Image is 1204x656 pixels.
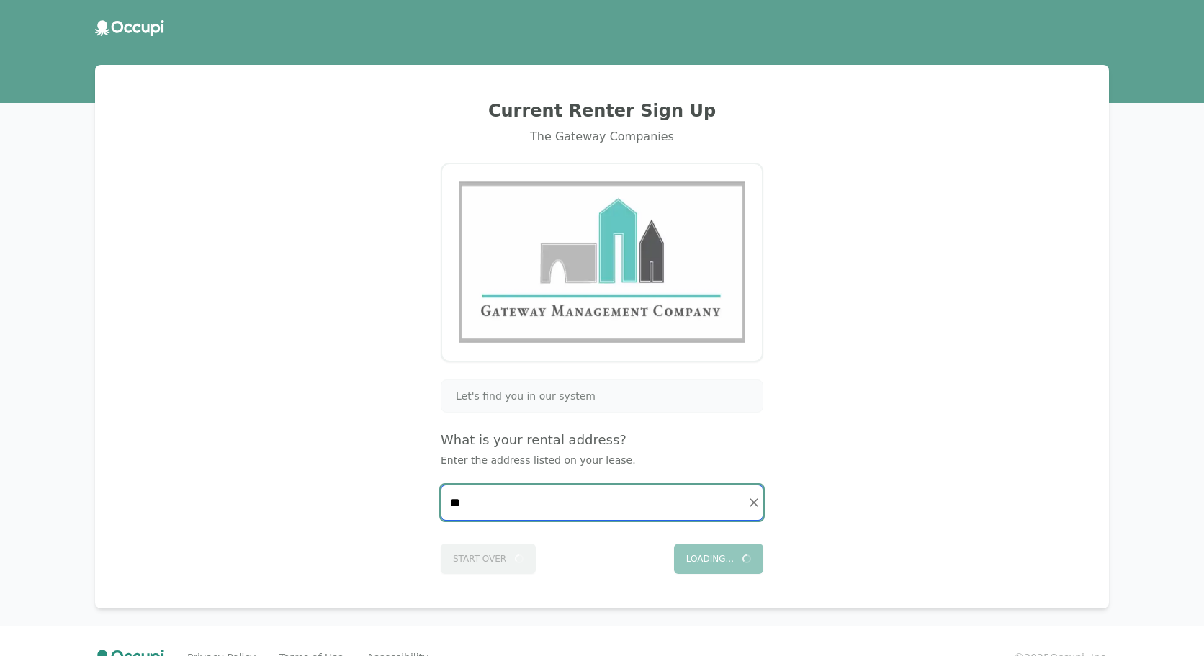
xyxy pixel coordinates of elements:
[744,493,764,513] button: Clear
[459,181,745,343] img: Gateway Management
[456,389,596,403] span: Let's find you in our system
[441,430,763,450] h4: What is your rental address?
[112,99,1092,122] h2: Current Renter Sign Up
[441,485,763,520] input: Start typing...
[441,453,763,467] p: Enter the address listed on your lease.
[112,128,1092,145] div: The Gateway Companies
